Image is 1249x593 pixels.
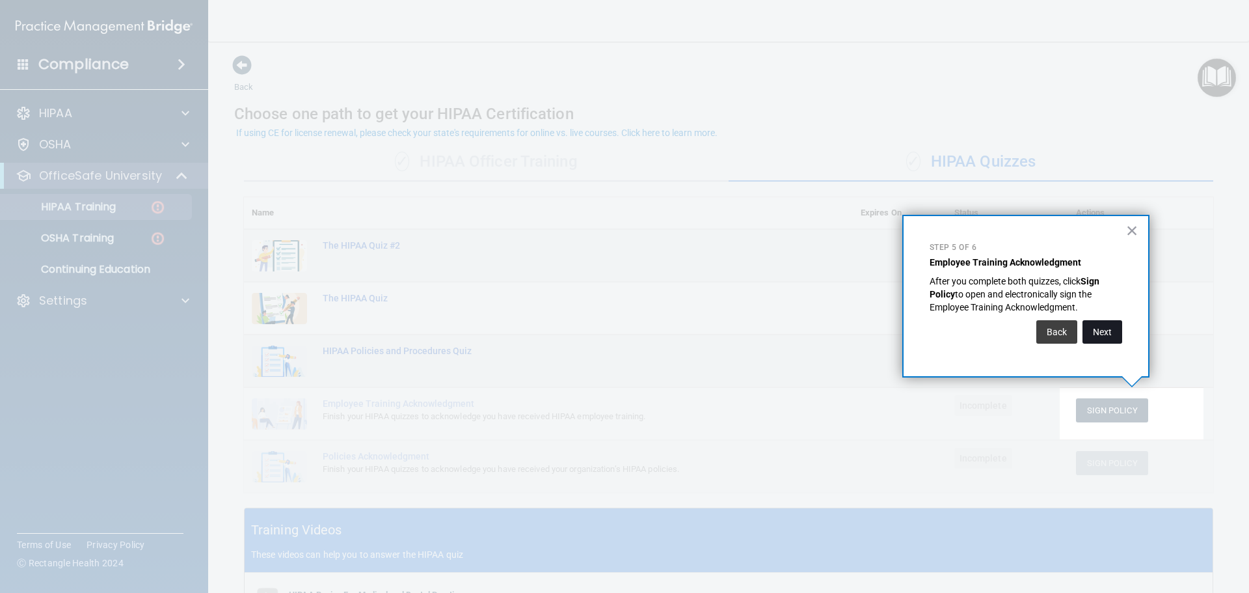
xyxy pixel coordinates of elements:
[930,276,1081,286] span: After you complete both quizzes, click
[1036,320,1077,344] button: Back
[1076,398,1148,422] button: Sign Policy
[930,242,1122,253] p: Step 5 of 6
[930,289,1094,312] span: to open and electronically sign the Employee Training Acknowledgment.
[1126,220,1138,241] button: Close
[930,257,1081,268] strong: Employee Training Acknowledgment
[1082,320,1122,344] button: Next
[930,276,1101,299] strong: Sign Policy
